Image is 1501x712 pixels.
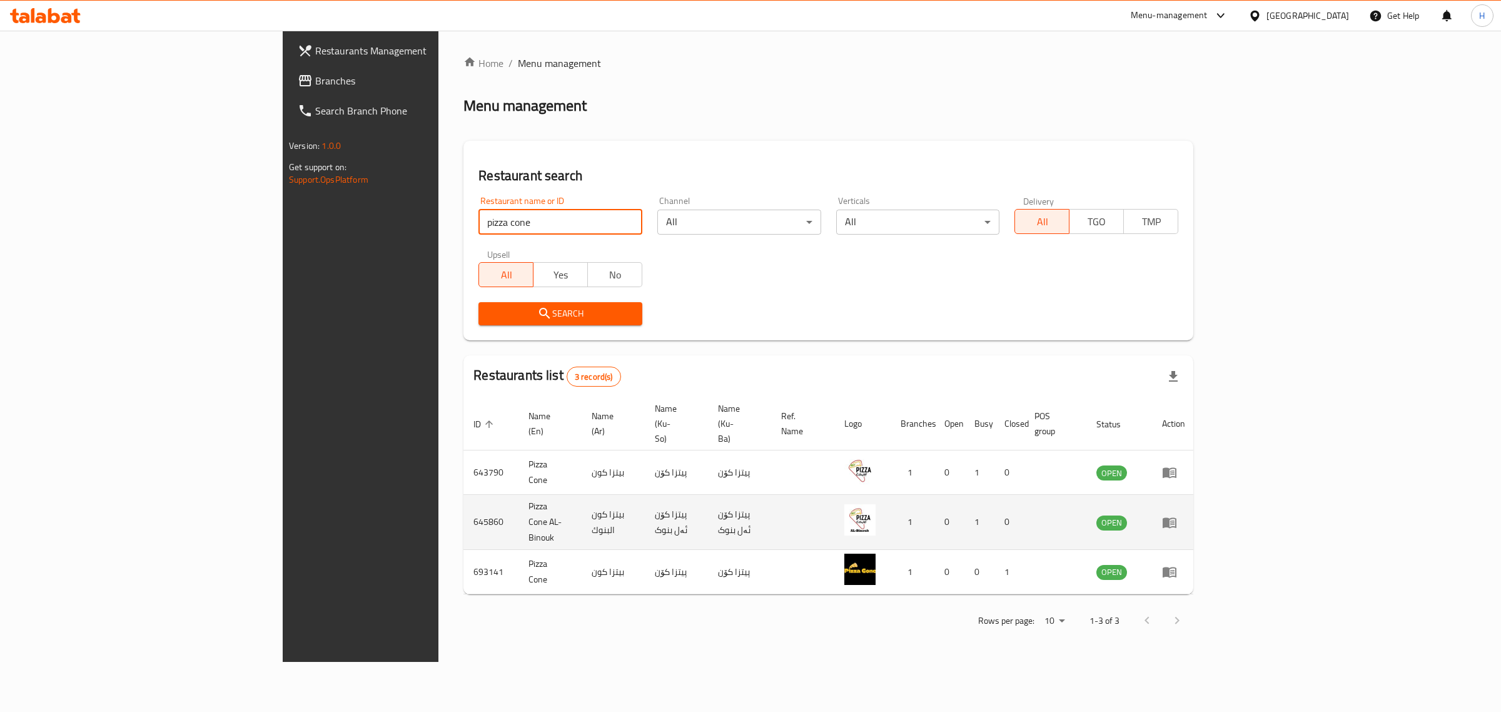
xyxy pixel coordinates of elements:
a: Search Branch Phone [288,96,533,126]
td: پیتزا کۆن [645,550,708,594]
span: 3 record(s) [567,371,620,383]
td: 1 [994,550,1024,594]
td: پیتزا کۆن [708,550,771,594]
span: Menu management [518,56,601,71]
span: Branches [315,73,523,88]
span: Status [1096,417,1137,432]
span: No [593,266,637,284]
img: Pizza Cone AL-Binouk [844,504,876,536]
td: 0 [994,495,1024,550]
h2: Restaurant search [478,166,1178,185]
span: ID [473,417,497,432]
span: OPEN [1096,516,1127,530]
span: Name (Ku-Ba) [718,401,756,446]
img: Pizza Cone [844,454,876,486]
table: enhanced table [463,397,1195,594]
th: Branches [891,397,934,450]
input: Search for restaurant name or ID.. [478,210,642,235]
td: پیتزا کۆن ئەل بنوک [708,495,771,550]
div: OPEN [1096,465,1127,481]
span: 1.0.0 [321,138,341,154]
td: بيتزا كون [582,450,645,495]
td: 0 [964,550,994,594]
span: All [1020,213,1064,231]
span: Name (Ar) [592,409,630,439]
span: POS group [1034,409,1071,439]
span: TGO [1074,213,1119,231]
td: Pizza Cone [518,550,582,594]
th: Open [934,397,964,450]
div: Export file [1158,362,1188,392]
td: 1 [964,495,994,550]
span: OPEN [1096,466,1127,481]
a: Restaurants Management [288,36,533,66]
button: All [478,262,533,287]
button: TGO [1069,209,1124,234]
td: 0 [934,550,964,594]
td: 0 [934,450,964,495]
td: 1 [964,450,994,495]
span: TMP [1129,213,1173,231]
button: Search [478,302,642,325]
div: Rows per page: [1039,612,1069,631]
img: Pizza Cone [844,554,876,585]
span: Ref. Name [781,409,819,439]
th: Busy [964,397,994,450]
td: 0 [934,495,964,550]
td: پیتزا کۆن [708,450,771,495]
div: All [836,210,1000,235]
td: 1 [891,550,934,594]
td: پیتزا کۆن ئەل بنوک [645,495,708,550]
p: Rows per page: [978,613,1034,629]
button: Yes [533,262,588,287]
span: OPEN [1096,565,1127,579]
h2: Restaurants list [473,366,620,387]
td: 1 [891,495,934,550]
p: 1-3 of 3 [1089,613,1119,629]
span: Name (En) [528,409,567,439]
td: 0 [994,450,1024,495]
div: OPEN [1096,565,1127,580]
span: Search Branch Phone [315,103,523,118]
span: Search [488,306,632,322]
td: Pizza Cone AL-Binouk [518,495,582,550]
th: Logo [834,397,891,450]
span: Version: [289,138,320,154]
div: [GEOGRAPHIC_DATA] [1266,9,1349,23]
span: H [1479,9,1485,23]
label: Upsell [487,250,510,258]
td: Pizza Cone [518,450,582,495]
button: TMP [1123,209,1178,234]
span: Name (Ku-So) [655,401,693,446]
div: Menu-management [1131,8,1208,23]
div: Menu [1162,515,1185,530]
span: Yes [538,266,583,284]
a: Branches [288,66,533,96]
td: 1 [891,450,934,495]
th: Closed [994,397,1024,450]
div: Menu [1162,465,1185,480]
button: No [587,262,642,287]
label: Delivery [1023,196,1054,205]
a: Support.OpsPlatform [289,171,368,188]
div: Menu [1162,564,1185,579]
span: Get support on: [289,159,346,175]
span: Restaurants Management [315,43,523,58]
button: All [1014,209,1069,234]
span: All [484,266,528,284]
td: بيتزا كون البنوك [582,495,645,550]
td: پیتزا کۆن [645,450,708,495]
nav: breadcrumb [463,56,1193,71]
th: Action [1152,397,1195,450]
div: All [657,210,821,235]
td: بيتزا كون [582,550,645,594]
